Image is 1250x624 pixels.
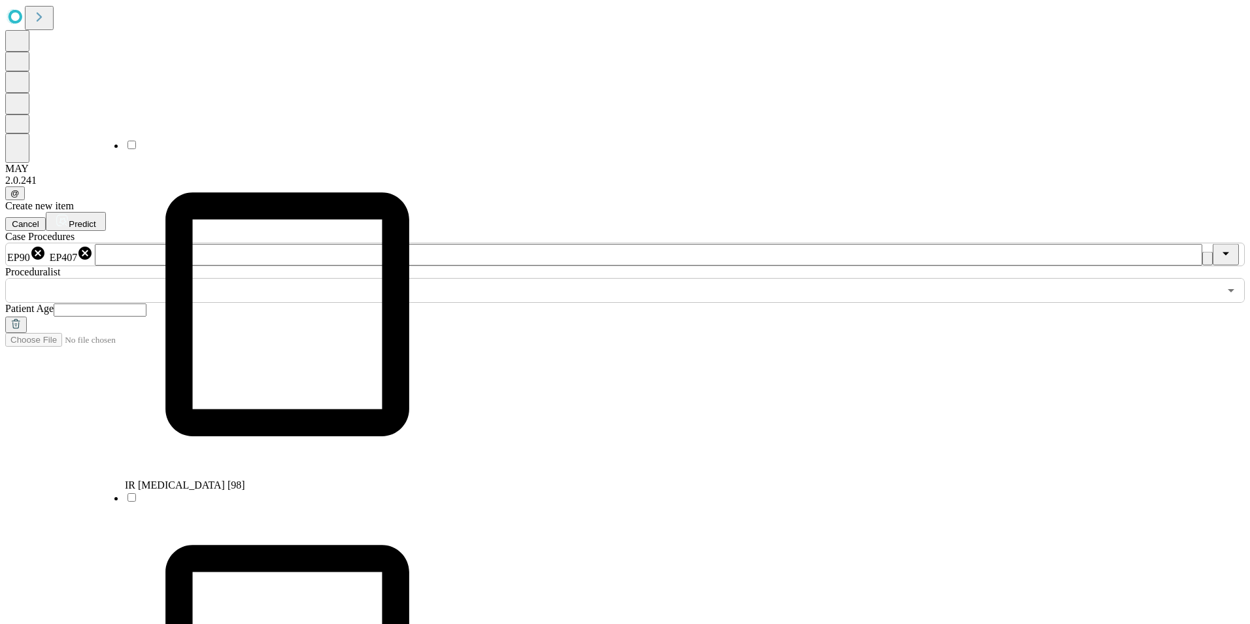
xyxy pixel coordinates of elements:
span: @ [10,188,20,198]
span: Cancel [12,219,39,229]
div: MAY [5,163,1245,175]
div: EP407 [50,245,93,264]
button: Cancel [5,217,46,231]
button: Predict [46,212,106,231]
span: Create new item [5,200,74,211]
div: EP90 [7,245,46,264]
span: Proceduralist [5,266,60,277]
span: Scheduled Procedure [5,231,75,242]
span: EP90 [7,252,30,263]
span: Patient Age [5,303,54,314]
button: @ [5,186,25,200]
button: Clear [1202,252,1213,266]
span: EP407 [50,252,78,263]
button: Open [1222,281,1240,300]
div: 2.0.241 [5,175,1245,186]
span: Predict [69,219,95,229]
span: IR [MEDICAL_DATA] [98] [125,479,245,491]
button: Close [1213,244,1239,266]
